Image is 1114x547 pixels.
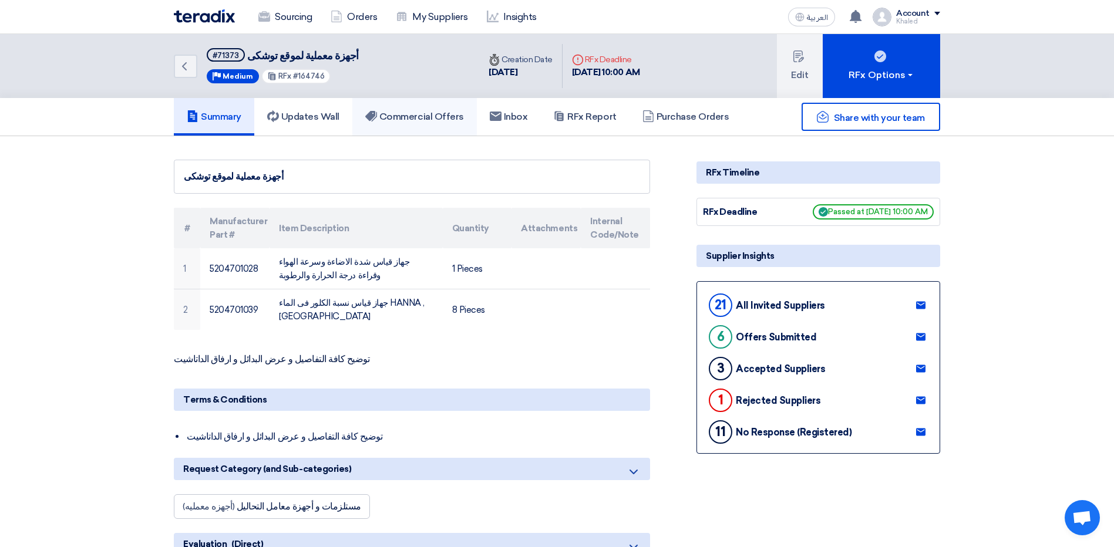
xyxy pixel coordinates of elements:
[278,72,291,80] span: RFx
[572,66,640,79] div: [DATE] 10:00 AM
[823,34,940,98] button: RFx Options
[254,98,352,136] a: Updates Wall
[807,13,828,22] span: العربية
[174,9,235,23] img: Teradix logo
[174,98,254,136] a: Summary
[223,72,253,80] span: Medium
[183,501,234,512] span: (أجهزه معمليه)
[1065,500,1100,535] div: Open chat
[873,8,891,26] img: profile_test.png
[237,501,361,512] span: مستلزمات و أجهزة معامل التحاليل
[630,98,742,136] a: Purchase Orders
[293,72,325,80] span: #164746
[174,248,200,289] td: 1
[183,462,351,475] span: Request Category (and Sub-categories)
[321,4,386,30] a: Orders
[213,52,239,59] div: #71373
[709,325,732,349] div: 6
[249,4,321,30] a: Sourcing
[200,289,270,330] td: 5204701039
[709,293,732,317] div: 21
[247,49,359,62] span: أجهزة معملية لموقع توشكى
[777,34,823,98] button: Edit
[186,425,650,448] li: توضيح كافة التفاصيل و عرض البدائل و ارفاق الداتاشيت
[365,111,464,123] h5: Commercial Offers
[270,208,442,248] th: Item Description
[490,111,528,123] h5: Inbox
[553,111,616,123] h5: RFx Report
[386,4,477,30] a: My Suppliers
[642,111,729,123] h5: Purchase Orders
[834,112,925,123] span: Share with your team
[184,170,640,184] div: أجهزة معملية لموقع توشكى
[736,395,820,406] div: Rejected Suppliers
[489,66,553,79] div: [DATE]
[174,208,200,248] th: #
[696,245,940,267] div: Supplier Insights
[736,363,825,374] div: Accepted Suppliers
[174,289,200,330] td: 2
[267,111,339,123] h5: Updates Wall
[896,18,940,25] div: Khaled
[352,98,477,136] a: Commercial Offers
[270,248,442,289] td: جهاز قياس شدة الاضاءة وسرعة الهواء وقراءة درجة الحرارة والرطوبة
[849,68,915,82] div: RFx Options
[581,208,650,248] th: Internal Code/Note
[443,289,512,330] td: 8 Pieces
[540,98,629,136] a: RFx Report
[200,208,270,248] th: Manufacturer Part #
[183,393,267,406] span: Terms & Conditions
[200,248,270,289] td: 5204701028
[443,208,512,248] th: Quantity
[736,332,816,343] div: Offers Submitted
[572,53,640,66] div: RFx Deadline
[813,204,934,220] span: Passed at [DATE] 10:00 AM
[896,9,930,19] div: Account
[477,4,546,30] a: Insights
[736,300,825,311] div: All Invited Suppliers
[709,357,732,380] div: 3
[511,208,581,248] th: Attachments
[788,8,835,26] button: العربية
[207,48,359,63] h5: أجهزة معملية لموقع توشكى
[489,53,553,66] div: Creation Date
[709,420,732,444] div: 11
[696,161,940,184] div: RFx Timeline
[174,353,650,365] p: توضيح كافة التفاصيل و عرض البدائل و ارفاق الداتاشيت
[709,389,732,412] div: 1
[736,427,852,438] div: No Response (Registered)
[703,205,791,219] div: RFx Deadline
[270,289,442,330] td: جهاز قياس نسبة الكلور فى الماء HANNA , [GEOGRAPHIC_DATA]
[187,111,241,123] h5: Summary
[477,98,541,136] a: Inbox
[443,248,512,289] td: 1 Pieces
